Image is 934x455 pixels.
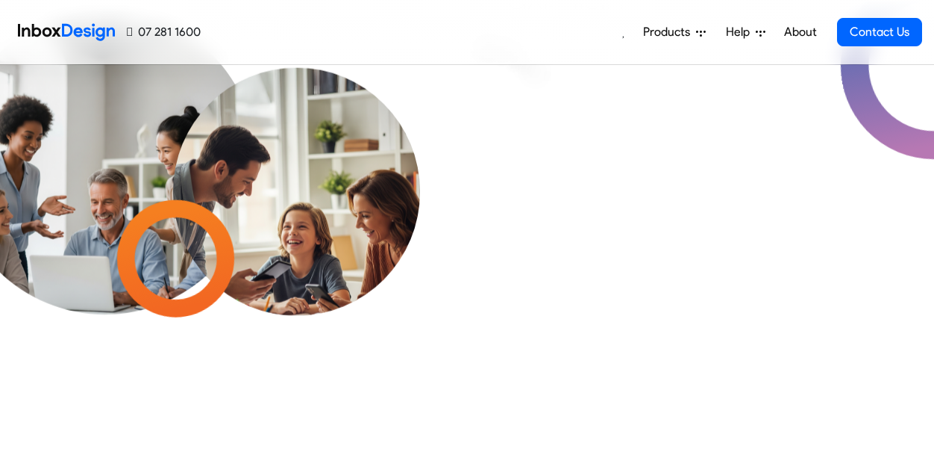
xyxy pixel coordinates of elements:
a: About [780,17,821,47]
a: Help [720,17,771,47]
a: Products [637,17,712,47]
a: 07 281 1600 [127,23,201,41]
img: parents_with_child.png [142,66,451,376]
a: Contact Us [837,18,922,46]
span: Help [726,23,756,41]
span: Products [643,23,696,41]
